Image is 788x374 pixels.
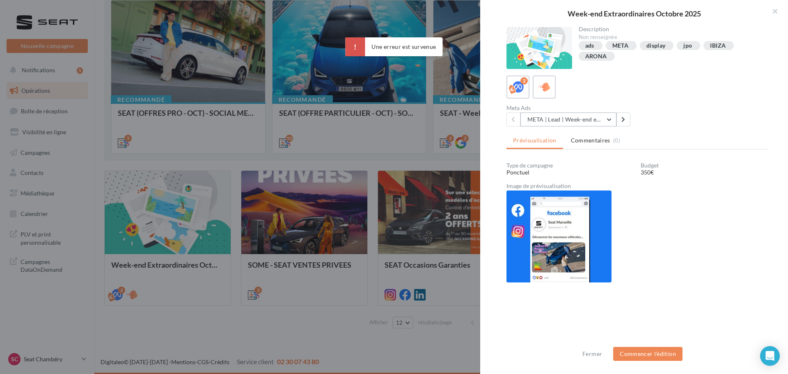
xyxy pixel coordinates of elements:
[579,349,605,359] button: Fermer
[506,183,768,189] div: Image de prévisualisation
[520,112,616,126] button: META | Lead | Week-end extraordinaires Octobre 2025
[683,43,692,49] div: jpo
[579,34,762,41] div: Non renseignée
[613,347,683,361] button: Commencer l'édition
[585,53,607,60] div: ARONA
[579,26,762,32] div: Description
[520,77,528,85] div: 2
[641,163,768,168] div: Budget
[612,43,628,49] div: META
[506,105,634,111] div: Meta Ads
[646,43,665,49] div: display
[710,43,726,49] div: IBIZA
[345,37,442,56] div: Une erreur est survenue
[506,190,612,282] img: 9f62aebfd21fa4f93db7bbc86508fce5.jpg
[506,163,634,168] div: Type de campagne
[641,168,768,177] div: 350€
[493,10,775,17] div: Week-end Extraordinaires Octobre 2025
[571,136,610,145] span: Commentaires
[585,43,594,49] div: ads
[613,137,620,144] span: (0)
[506,168,634,177] div: Ponctuel
[760,346,780,366] div: Open Intercom Messenger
